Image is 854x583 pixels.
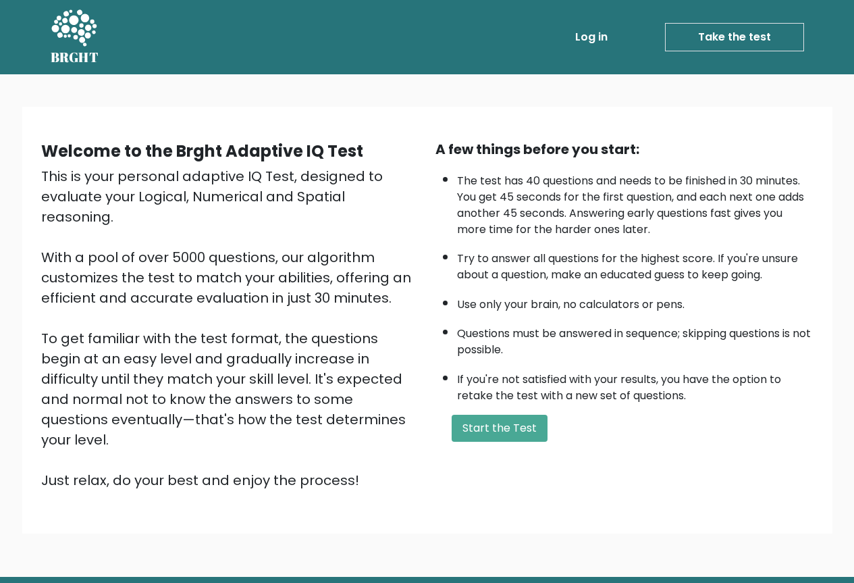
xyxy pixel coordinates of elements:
a: Log in [570,24,613,51]
a: Take the test [665,23,804,51]
li: Questions must be answered in sequence; skipping questions is not possible. [457,319,813,358]
button: Start the Test [452,415,548,442]
b: Welcome to the Brght Adaptive IQ Test [41,140,363,162]
li: Try to answer all questions for the highest score. If you're unsure about a question, make an edu... [457,244,813,283]
div: This is your personal adaptive IQ Test, designed to evaluate your Logical, Numerical and Spatial ... [41,166,419,490]
li: Use only your brain, no calculators or pens. [457,290,813,313]
h5: BRGHT [51,49,99,66]
li: If you're not satisfied with your results, you have the option to retake the test with a new set ... [457,365,813,404]
a: BRGHT [51,5,99,69]
div: A few things before you start: [435,139,813,159]
li: The test has 40 questions and needs to be finished in 30 minutes. You get 45 seconds for the firs... [457,166,813,238]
